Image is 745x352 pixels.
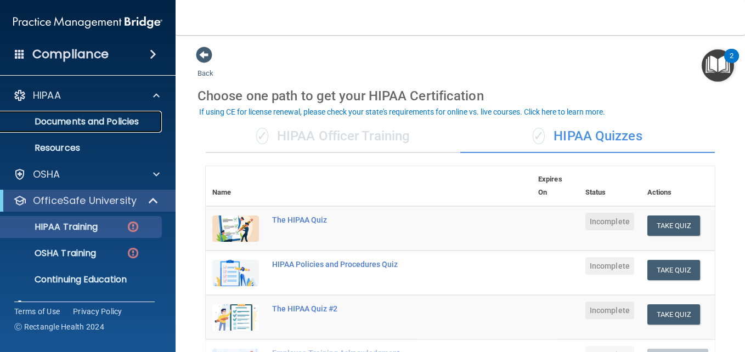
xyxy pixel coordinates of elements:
[14,306,60,317] a: Terms of Use
[7,143,157,154] p: Resources
[14,321,104,332] span: Ⓒ Rectangle Health 2024
[647,215,700,236] button: Take Quiz
[13,12,162,33] img: PMB logo
[33,168,60,181] p: OSHA
[32,47,109,62] h4: Compliance
[7,116,157,127] p: Documents and Policies
[13,299,160,313] a: Settings
[272,304,477,313] div: The HIPAA Quiz #2
[585,257,634,275] span: Incomplete
[33,299,74,313] p: Settings
[7,248,96,259] p: OSHA Training
[126,220,140,234] img: danger-circle.6113f641.png
[641,166,715,206] th: Actions
[206,166,266,206] th: Name
[73,306,122,317] a: Privacy Policy
[272,260,477,269] div: HIPAA Policies and Procedures Quiz
[206,120,460,153] div: HIPAA Officer Training
[197,80,723,112] div: Choose one path to get your HIPAA Certification
[33,194,137,207] p: OfficeSafe University
[13,168,160,181] a: OSHA
[579,166,641,206] th: Status
[532,166,579,206] th: Expires On
[199,108,605,116] div: If using CE for license renewal, please check your state's requirements for online vs. live cours...
[7,222,98,232] p: HIPAA Training
[730,56,733,70] div: 2
[647,304,700,325] button: Take Quiz
[533,128,545,144] span: ✓
[197,56,213,77] a: Back
[585,302,634,319] span: Incomplete
[585,213,634,230] span: Incomplete
[13,89,160,102] a: HIPAA
[256,128,268,144] span: ✓
[647,260,700,280] button: Take Quiz
[126,246,140,260] img: danger-circle.6113f641.png
[460,120,715,153] div: HIPAA Quizzes
[13,194,159,207] a: OfficeSafe University
[272,215,477,224] div: The HIPAA Quiz
[33,89,61,102] p: HIPAA
[197,106,607,117] button: If using CE for license renewal, please check your state's requirements for online vs. live cours...
[7,274,157,285] p: Continuing Education
[702,49,734,82] button: Open Resource Center, 2 new notifications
